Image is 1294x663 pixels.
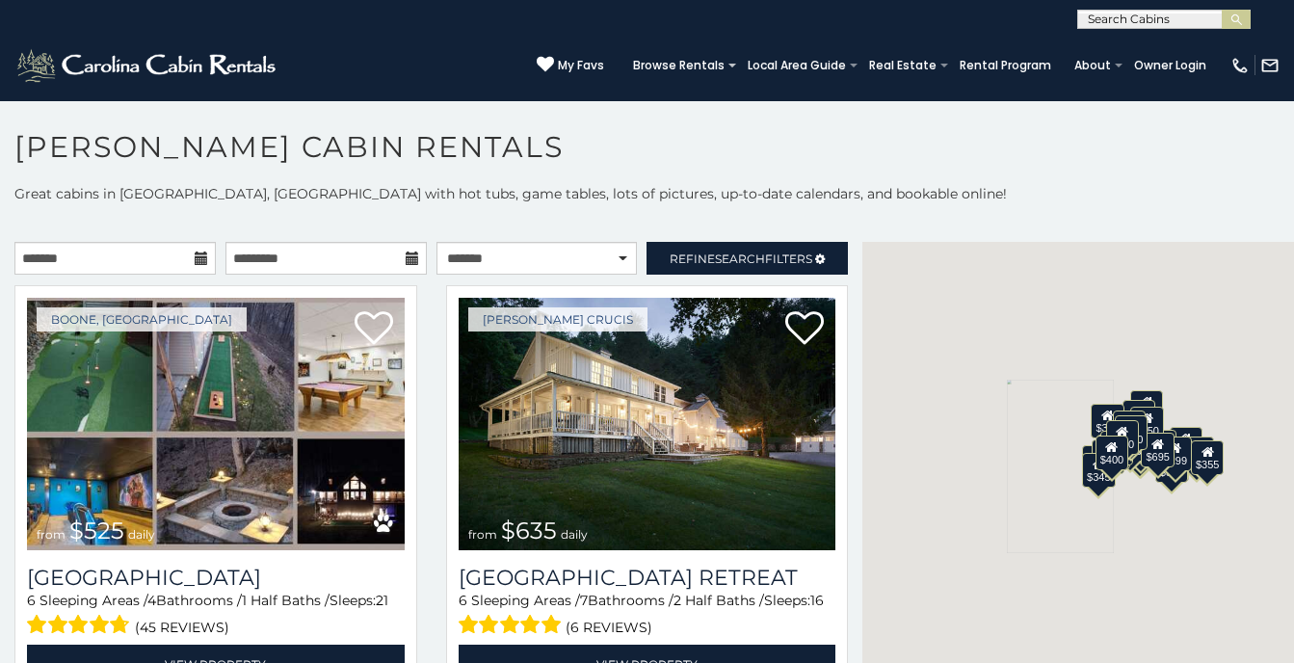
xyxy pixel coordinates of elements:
a: About [1065,52,1121,79]
span: 1 Half Baths / [242,592,330,609]
span: (45 reviews) [135,615,229,640]
div: $565 [1113,411,1146,445]
span: from [468,527,497,542]
span: (6 reviews) [566,615,652,640]
span: Search [715,252,765,266]
span: from [37,527,66,542]
a: Add to favorites [355,309,393,350]
a: [GEOGRAPHIC_DATA] Retreat [459,565,836,591]
span: 4 [147,592,156,609]
span: 16 [810,592,824,609]
div: $299 [1159,437,1192,471]
div: Sleeping Areas / Bathrooms / Sleeps: [27,591,405,640]
img: phone-regular-white.png [1230,56,1250,75]
a: RefineSearchFilters [647,242,848,275]
div: $410 [1106,420,1139,455]
a: Local Area Guide [738,52,856,79]
div: $210 [1115,415,1148,450]
span: $635 [501,517,557,544]
span: daily [561,527,588,542]
a: Owner Login [1124,52,1216,79]
div: $400 [1096,436,1128,470]
div: $695 [1142,433,1175,467]
span: daily [128,527,155,542]
div: $345 [1082,453,1115,488]
div: $320 [1122,400,1155,435]
a: My Favs [537,56,604,75]
div: $525 [1130,390,1163,425]
a: from $525 daily [27,298,405,550]
span: 21 [376,592,388,609]
a: Rental Program [950,52,1061,79]
a: Real Estate [859,52,946,79]
img: Valley Farmhouse Retreat [459,298,836,550]
span: 6 [459,592,467,609]
h3: Wildlife Manor [27,565,405,591]
span: 6 [27,592,36,609]
div: $250 [1131,407,1164,441]
a: Add to favorites [785,309,824,350]
span: Refine Filters [670,252,812,266]
a: [GEOGRAPHIC_DATA] [27,565,405,591]
div: $930 [1170,427,1202,462]
span: 2 Half Baths / [673,592,764,609]
img: mail-regular-white.png [1260,56,1280,75]
span: $525 [69,517,124,544]
div: $355 [1180,437,1213,471]
a: Boone, [GEOGRAPHIC_DATA] [37,307,247,331]
h3: Valley Farmhouse Retreat [459,565,836,591]
div: $305 [1092,404,1124,438]
img: 1744141459_thumbnail.jpeg [27,298,405,550]
div: $355 [1191,440,1224,475]
a: [PERSON_NAME] Crucis [468,307,647,331]
img: White-1-2.png [14,46,281,85]
span: 7 [580,592,588,609]
a: Browse Rentals [623,52,734,79]
a: Valley Farmhouse Retreat from $635 daily [459,298,836,550]
div: Sleeping Areas / Bathrooms / Sleeps: [459,591,836,640]
span: My Favs [558,57,604,74]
